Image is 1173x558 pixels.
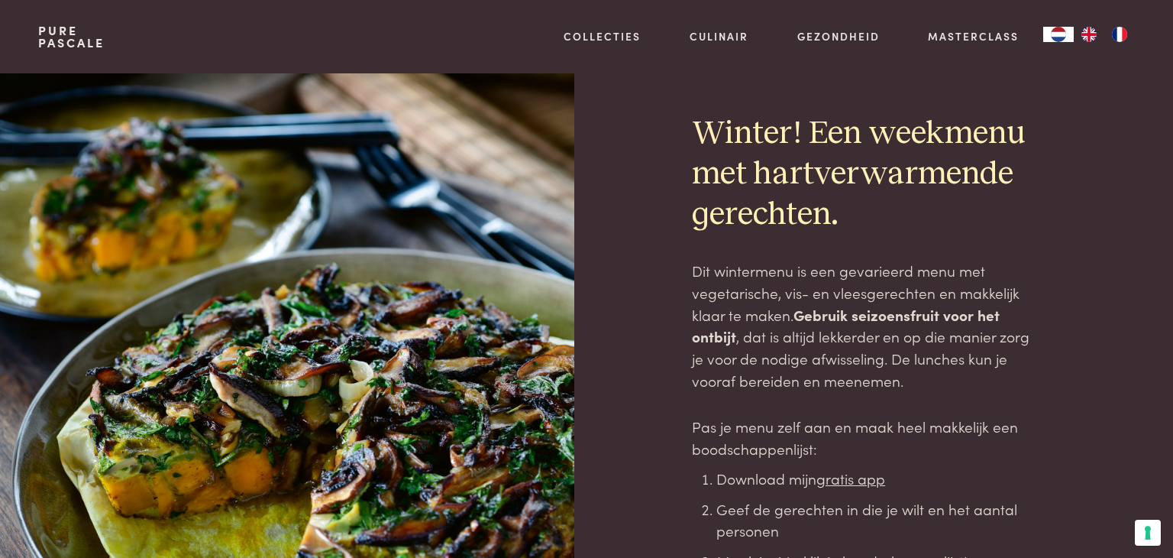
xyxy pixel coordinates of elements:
a: EN [1074,27,1104,42]
a: Collecties [564,28,641,44]
a: FR [1104,27,1135,42]
li: Geef de gerechten in die je wilt en het aantal personen [716,498,1042,542]
button: Uw voorkeuren voor toestemming voor trackingtechnologieën [1135,520,1161,546]
a: gratis app [816,468,885,488]
strong: Gebruik seizoensfruit voor het ontbijt [692,304,1000,347]
li: Download mijn [716,468,1042,490]
a: Gezondheid [797,28,880,44]
p: Dit wintermenu is een gevarieerd menu met vegetarische, vis- en vleesgerechten en makkelijk klaar... [692,260,1042,391]
p: Pas je menu zelf aan en maak heel makkelijk een boodschappenlijst: [692,416,1042,459]
a: Masterclass [928,28,1019,44]
div: Language [1043,27,1074,42]
a: PurePascale [38,24,105,49]
aside: Language selected: Nederlands [1043,27,1135,42]
a: Culinair [690,28,748,44]
ul: Language list [1074,27,1135,42]
h2: Winter! Een weekmenu met hartverwarmende gerechten. [692,114,1042,235]
a: NL [1043,27,1074,42]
